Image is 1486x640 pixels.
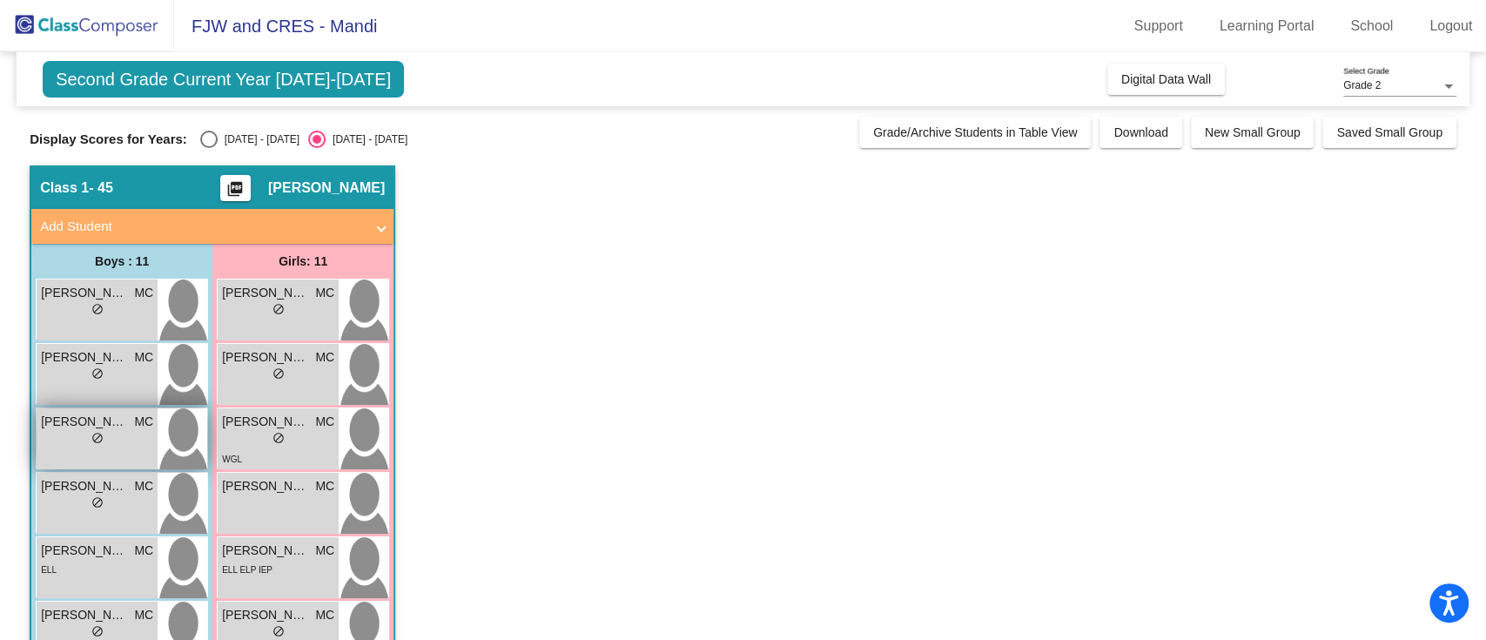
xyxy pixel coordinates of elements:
span: Saved Small Group [1336,125,1442,139]
span: MC [134,477,153,495]
button: Print Students Details [220,175,251,201]
span: do_not_disturb_alt [272,303,285,315]
span: [PERSON_NAME] [222,284,309,302]
span: do_not_disturb_alt [91,625,104,637]
span: ELL [41,565,57,575]
span: [PERSON_NAME] [41,542,128,560]
span: Display Scores for Years: [30,131,187,147]
button: Saved Small Group [1322,117,1456,148]
mat-radio-group: Select an option [200,131,407,148]
div: Boys : 11 [31,244,212,279]
span: MC [134,348,153,367]
button: Grade/Archive Students in Table View [859,117,1092,148]
span: MC [315,477,334,495]
div: [DATE] - [DATE] [218,131,299,147]
span: ELL ELP IEP [222,565,272,575]
span: [PERSON_NAME] [41,348,128,367]
span: do_not_disturb_alt [272,432,285,444]
span: do_not_disturb_alt [272,625,285,637]
span: do_not_disturb_alt [91,432,104,444]
a: School [1336,12,1407,40]
span: [PERSON_NAME] [41,413,128,431]
a: Logout [1415,12,1486,40]
span: Grade/Archive Students in Table View [873,125,1078,139]
span: Grade 2 [1343,79,1381,91]
span: [PERSON_NAME] [222,413,309,431]
div: Girls: 11 [212,244,393,279]
span: MC [134,542,153,560]
span: do_not_disturb_alt [91,303,104,315]
span: do_not_disturb_alt [91,496,104,509]
span: [PERSON_NAME] [222,606,309,624]
mat-panel-title: Add Student [40,217,364,237]
span: WGL [222,455,242,464]
span: [PERSON_NAME] [41,477,128,495]
span: Class 1 [40,179,89,197]
span: MC [134,413,153,431]
span: [PERSON_NAME] [41,284,128,302]
span: FJW and CRES - Mandi [174,12,377,40]
span: MC [315,413,334,431]
button: Download [1099,117,1181,148]
div: [DATE] - [DATE] [326,131,407,147]
span: - 45 [89,179,113,197]
mat-icon: picture_as_pdf [225,180,245,205]
a: Support [1120,12,1197,40]
span: MC [134,606,153,624]
span: Digital Data Wall [1121,72,1211,86]
span: MC [315,606,334,624]
span: New Small Group [1205,125,1301,139]
span: [PERSON_NAME] [222,477,309,495]
mat-expansion-panel-header: Add Student [31,209,393,244]
span: [PERSON_NAME] [222,348,309,367]
button: New Small Group [1191,117,1315,148]
span: [PERSON_NAME] [222,542,309,560]
span: do_not_disturb_alt [272,367,285,380]
span: MC [315,348,334,367]
a: Learning Portal [1206,12,1328,40]
span: MC [134,284,153,302]
span: Download [1113,125,1167,139]
span: Second Grade Current Year [DATE]-[DATE] [43,61,404,98]
span: MC [315,542,334,560]
span: [PERSON_NAME] [268,179,385,197]
span: do_not_disturb_alt [91,367,104,380]
button: Digital Data Wall [1107,64,1225,95]
span: [PERSON_NAME] [41,606,128,624]
span: MC [315,284,334,302]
